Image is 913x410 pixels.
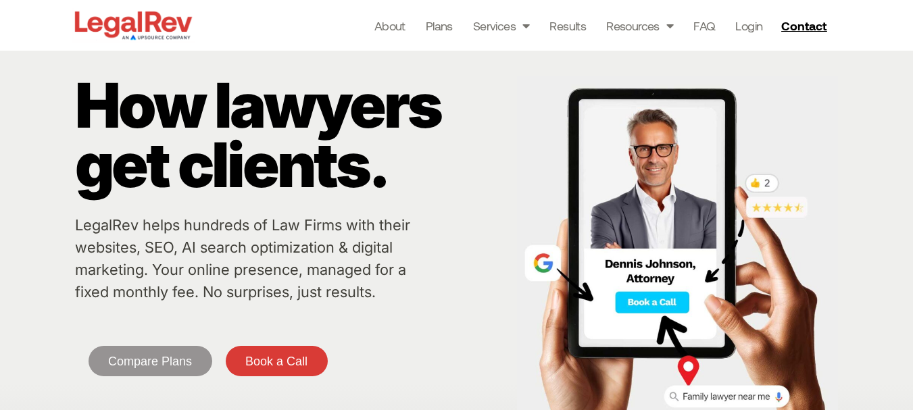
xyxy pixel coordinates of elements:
a: Resources [606,16,673,35]
a: LegalRev helps hundreds of Law Firms with their websites, SEO, AI search optimization & digital m... [75,216,410,301]
a: About [374,16,405,35]
a: Book a Call [226,346,328,376]
a: FAQ [693,16,715,35]
p: How lawyers get clients. [75,76,510,195]
span: Compare Plans [108,355,192,367]
a: Services [473,16,530,35]
a: Plans [426,16,453,35]
a: Contact [776,15,835,36]
a: Login [735,16,762,35]
span: Contact [781,20,826,32]
nav: Menu [374,16,763,35]
a: Compare Plans [89,346,212,376]
span: Book a Call [245,355,307,367]
a: Results [549,16,586,35]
